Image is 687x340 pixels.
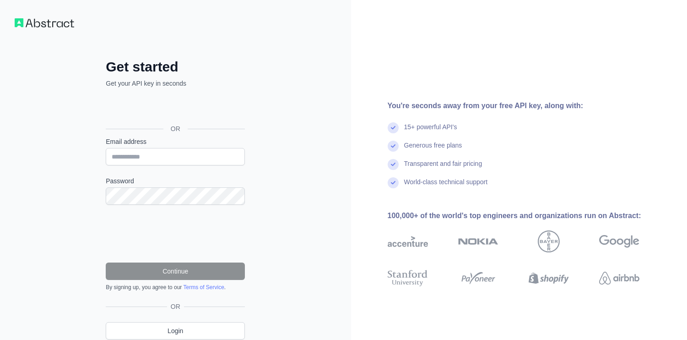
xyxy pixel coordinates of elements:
img: check mark [388,159,399,170]
a: Terms of Service [183,284,224,291]
img: accenture [388,230,428,252]
button: Continue [106,263,245,280]
div: You're seconds away from your free API key, along with: [388,100,669,111]
h2: Get started [106,59,245,75]
label: Password [106,176,245,186]
img: check mark [388,177,399,188]
img: airbnb [599,268,639,288]
img: shopify [529,268,569,288]
img: Workflow [15,18,74,27]
div: World-class technical support [404,177,488,196]
div: Transparent and fair pricing [404,159,482,177]
img: bayer [538,230,560,252]
div: 100,000+ of the world's top engineers and organizations run on Abstract: [388,210,669,221]
img: nokia [458,230,498,252]
label: Email address [106,137,245,146]
div: Generous free plans [404,141,462,159]
img: stanford university [388,268,428,288]
iframe: reCAPTCHA [106,216,245,252]
img: check mark [388,141,399,152]
img: payoneer [458,268,498,288]
p: Get your API key in seconds [106,79,245,88]
a: Login [106,322,245,340]
div: By signing up, you agree to our . [106,284,245,291]
img: google [599,230,639,252]
span: OR [163,124,188,133]
div: 15+ powerful API's [404,122,457,141]
span: OR [167,302,184,311]
iframe: Sign in with Google Button [101,98,248,118]
img: check mark [388,122,399,133]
